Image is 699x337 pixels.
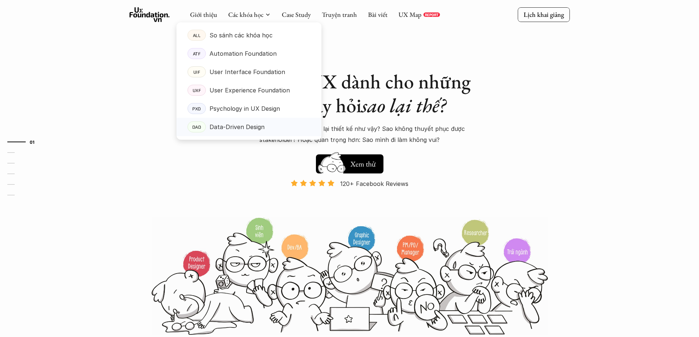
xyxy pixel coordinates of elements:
a: Lịch khai giảng [518,7,570,22]
a: 01 [7,138,42,146]
p: Psychology in UX Design [210,103,280,114]
a: Case Study [282,10,311,19]
a: UXFUser Experience Foundation [176,81,321,99]
p: DAD [192,124,201,129]
a: PXDPsychology in UX Design [176,99,321,118]
p: So sánh các khóa học [210,30,273,41]
p: User Interface Foundation [210,66,285,77]
p: User Experience Foundation [210,85,290,96]
a: Truyện tranh [322,10,357,19]
a: 120+ Facebook Reviews [284,179,415,216]
p: Sao lại làm tính năng này? Sao lại thiết kế như vậy? Sao không thuyết phục được stakeholder? Hoặc... [221,123,478,146]
p: PXD [192,106,201,111]
h1: Khóa học UX dành cho những người hay hỏi [221,70,478,117]
p: UIF [193,69,200,74]
a: Các khóa học [228,10,263,19]
strong: 01 [30,139,35,144]
p: 120+ Facebook Reviews [340,178,408,189]
a: REPORT [423,12,440,17]
em: sao lại thế? [361,92,446,118]
h5: Xem thử [350,159,376,169]
p: UXF [192,88,201,93]
p: ATF [193,51,200,56]
a: Bài viết [368,10,387,19]
a: Xem thử [316,151,383,173]
a: ALLSo sánh các khóa học [176,26,321,44]
a: Giới thiệu [190,10,217,19]
p: ALL [193,33,200,38]
p: Automation Foundation [210,48,277,59]
p: Lịch khai giảng [524,10,564,19]
p: REPORT [425,12,438,17]
p: Data-Driven Design [210,121,265,132]
a: ATFAutomation Foundation [176,44,321,63]
a: UX Map [398,10,422,19]
a: UIFUser Interface Foundation [176,63,321,81]
a: DADData-Driven Design [176,118,321,136]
